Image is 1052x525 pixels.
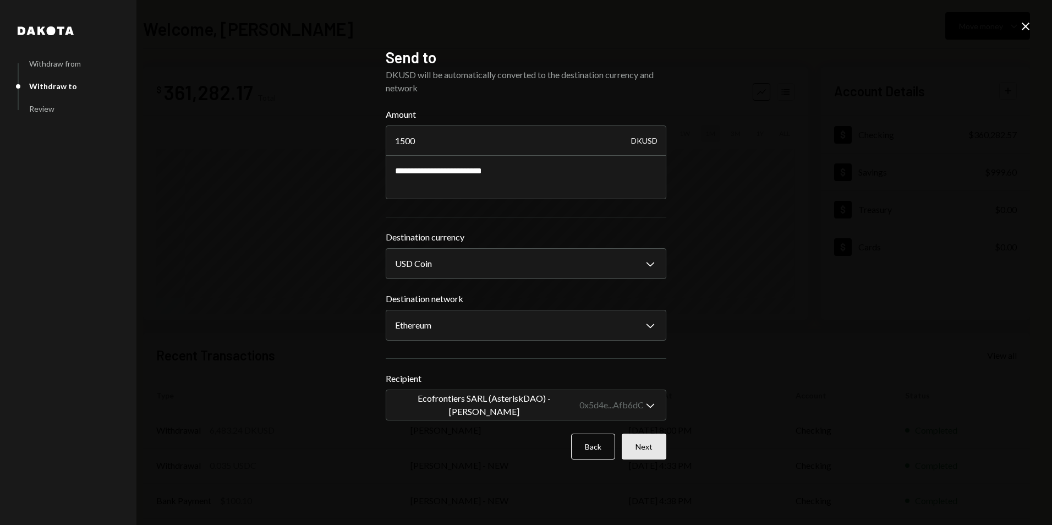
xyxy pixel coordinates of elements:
[386,68,666,95] div: DKUSD will be automatically converted to the destination currency and network
[579,398,644,412] div: 0x5d4e...Afb6dC
[29,104,54,113] div: Review
[622,434,666,460] button: Next
[631,125,657,156] div: DKUSD
[386,310,666,341] button: Destination network
[386,292,666,305] label: Destination network
[29,59,81,68] div: Withdraw from
[571,434,615,460] button: Back
[29,81,77,91] div: Withdraw to
[386,390,666,420] button: Recipient
[386,47,666,68] h2: Send to
[386,372,666,385] label: Recipient
[386,125,666,156] input: Enter amount
[386,108,666,121] label: Amount
[386,248,666,279] button: Destination currency
[386,231,666,244] label: Destination currency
